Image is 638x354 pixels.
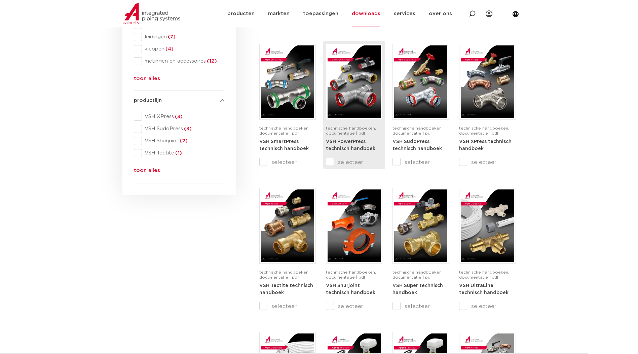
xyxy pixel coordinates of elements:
label: selecteer [392,158,449,166]
a: VSH Super technisch handboek [392,283,443,295]
img: VSH-Tectite_A4TM_5009376-2024-2.0_NL-pdf.jpg [261,189,314,262]
label: selecteer [259,302,316,310]
button: toon alles [134,75,160,85]
label: selecteer [459,158,516,166]
span: technische handboeken, documentatie | pdf [326,126,376,135]
span: technische handboeken, documentatie | pdf [459,270,509,279]
a: VSH Tectite technisch handboek [259,283,313,295]
span: technische handboeken, documentatie | pdf [392,270,443,279]
label: selecteer [459,302,516,310]
img: VSH-SudoPress_A4TM_5001604-2023-3.0_NL-pdf.jpg [394,45,447,118]
span: (2) [179,138,188,143]
div: VSH XPress(3) [134,113,224,121]
a: VSH UltraLine technisch handboek [459,283,509,295]
label: selecteer [326,302,382,310]
img: VSH-XPress_A4TM_5008762_2025_4.1_NL-pdf.jpg [461,45,514,118]
span: technische handboeken, documentatie | pdf [259,126,309,135]
img: VSH-Shurjoint_A4TM_5008731_2024_3.0_EN-pdf.jpg [328,189,381,262]
span: technische handboeken, documentatie | pdf [459,126,509,135]
span: (3) [183,126,192,131]
span: VSH SudoPress [142,126,224,132]
label: selecteer [326,158,382,166]
span: technische handboeken, documentatie | pdf [259,270,309,279]
span: technische handboeken, documentatie | pdf [326,270,376,279]
img: VSH-SmartPress_A4TM_5009301_2023_2.0-EN-pdf.jpg [261,45,314,118]
label: selecteer [259,158,316,166]
span: VSH Shurjoint [142,138,224,144]
label: selecteer [392,302,449,310]
div: leidingen(7) [134,33,224,41]
span: (12) [206,59,217,64]
img: VSH-UltraLine_A4TM_5010216_2022_1.0_NL-pdf.jpg [461,189,514,262]
div: kleppen(4) [134,45,224,53]
a: VSH SmartPress technisch handboek [259,139,309,151]
span: kleppen [142,46,224,52]
span: (4) [164,46,174,51]
div: metingen en accessoires(12) [134,57,224,65]
a: VSH PowerPress technisch handboek [326,139,375,151]
div: VSH Tectite(1) [134,149,224,157]
span: technische handboeken, documentatie | pdf [392,126,443,135]
div: VSH SudoPress(3) [134,125,224,133]
span: leidingen [142,34,224,40]
span: metingen en accessoires [142,58,224,65]
span: VSH XPress [142,113,224,120]
a: VSH Shurjoint technisch handboek [326,283,375,295]
span: (1) [174,150,182,155]
img: VSH-PowerPress_A4TM_5008817_2024_3.1_NL-pdf.jpg [328,45,381,118]
span: (3) [174,114,183,119]
a: VSH XPress technisch handboek [459,139,512,151]
a: VSH SudoPress technisch handboek [392,139,442,151]
span: (7) [167,34,176,39]
h4: productlijn [134,97,224,105]
span: VSH Tectite [142,150,224,156]
div: VSH Shurjoint(2) [134,137,224,145]
img: VSH-Super_A4TM_5007411-2022-2.1_NL-1-pdf.jpg [394,189,447,262]
button: toon alles [134,167,160,177]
